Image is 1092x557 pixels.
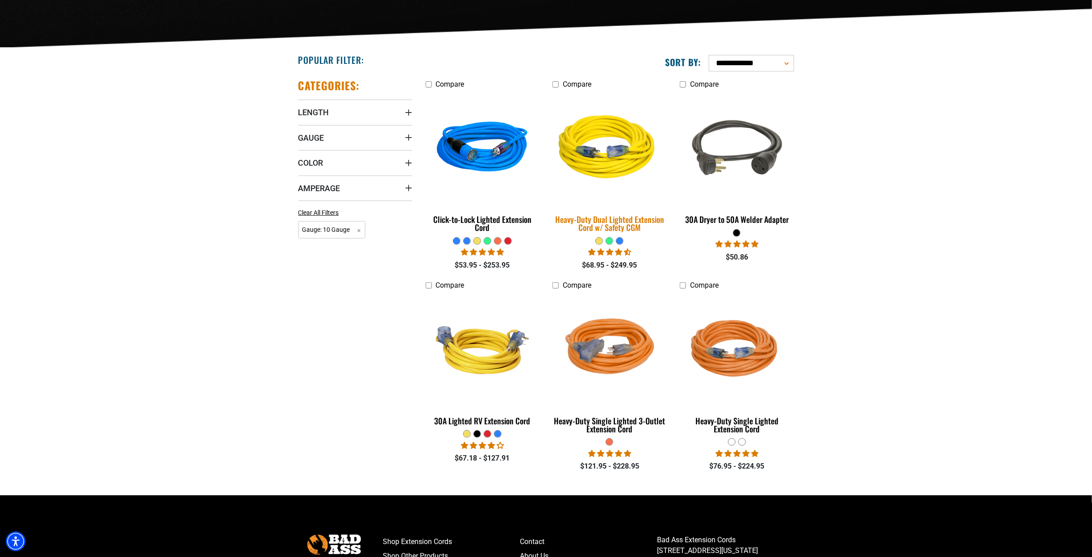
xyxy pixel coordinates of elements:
[298,125,412,150] summary: Gauge
[680,417,794,433] div: Heavy-Duty Single Lighted Extension Cord
[680,294,794,438] a: orange Heavy-Duty Single Lighted Extension Cord
[552,294,666,438] a: orange Heavy-Duty Single Lighted 3-Outlet Extension Cord
[426,294,540,430] a: yellow 30A Lighted RV Extension Cord
[298,150,412,175] summary: Color
[298,176,412,201] summary: Amperage
[690,80,719,88] span: Compare
[680,215,794,223] div: 30A Dryer to 50A Welder Adapter
[588,449,631,458] span: 5.00 stars
[298,221,366,239] span: Gauge: 10 Gauge
[426,215,540,231] div: Click-to-Lock Lighted Extension Cord
[298,209,339,216] span: Clear All Filters
[436,80,464,88] span: Compare
[520,535,657,549] a: Contact
[553,298,666,401] img: orange
[298,100,412,125] summary: Length
[552,461,666,472] div: $121.95 - $228.95
[298,54,364,66] h2: Popular Filter:
[461,248,504,256] span: 4.87 stars
[715,240,758,248] span: 5.00 stars
[552,417,666,433] div: Heavy-Duty Single Lighted 3-Outlet Extension Cord
[552,215,666,231] div: Heavy-Duty Dual Lighted Extension Cord w/ Safety CGM
[426,417,540,425] div: 30A Lighted RV Extension Cord
[298,183,340,193] span: Amperage
[681,298,793,401] img: orange
[426,453,540,464] div: $67.18 - $127.91
[680,93,794,229] a: black 30A Dryer to 50A Welder Adapter
[6,532,25,551] div: Accessibility Menu
[298,107,329,117] span: Length
[563,281,591,289] span: Compare
[436,281,464,289] span: Compare
[298,225,366,234] a: Gauge: 10 Gauge
[547,92,672,206] img: yellow
[426,93,540,237] a: blue Click-to-Lock Lighted Extension Cord
[715,449,758,458] span: 5.00 stars
[426,97,539,200] img: blue
[426,298,539,401] img: yellow
[552,260,666,271] div: $68.95 - $249.95
[298,158,323,168] span: Color
[426,260,540,271] div: $53.95 - $253.95
[563,80,591,88] span: Compare
[680,252,794,263] div: $50.86
[680,461,794,472] div: $76.95 - $224.95
[665,56,702,68] label: Sort by:
[588,248,631,256] span: 4.64 stars
[681,97,793,200] img: black
[383,535,520,549] a: Shop Extension Cords
[690,281,719,289] span: Compare
[298,79,360,92] h2: Categories:
[298,133,324,143] span: Gauge
[552,93,666,237] a: yellow Heavy-Duty Dual Lighted Extension Cord w/ Safety CGM
[298,208,343,218] a: Clear All Filters
[307,535,361,555] img: Bad Ass Extension Cords
[461,441,504,450] span: 4.11 stars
